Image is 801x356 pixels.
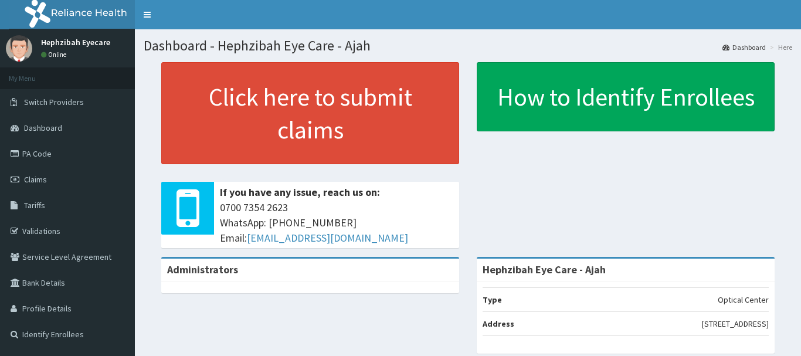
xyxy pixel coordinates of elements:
span: 0700 7354 2623 WhatsApp: [PHONE_NUMBER] Email: [220,200,453,245]
p: Optical Center [718,294,769,306]
b: If you have any issue, reach us on: [220,185,380,199]
a: How to Identify Enrollees [477,62,775,131]
span: Claims [24,174,47,185]
a: Dashboard [722,42,766,52]
a: Online [41,50,69,59]
span: Tariffs [24,200,45,211]
strong: Hephzibah Eye Care - Ajah [483,263,606,276]
a: [EMAIL_ADDRESS][DOMAIN_NAME] [247,231,408,245]
img: User Image [6,35,32,62]
b: Administrators [167,263,238,276]
a: Click here to submit claims [161,62,459,164]
b: Address [483,318,514,329]
p: Hephzibah Eyecare [41,38,110,46]
p: [STREET_ADDRESS] [702,318,769,330]
h1: Dashboard - Hephzibah Eye Care - Ajah [144,38,792,53]
b: Type [483,294,502,305]
span: Switch Providers [24,97,84,107]
li: Here [767,42,792,52]
span: Dashboard [24,123,62,133]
